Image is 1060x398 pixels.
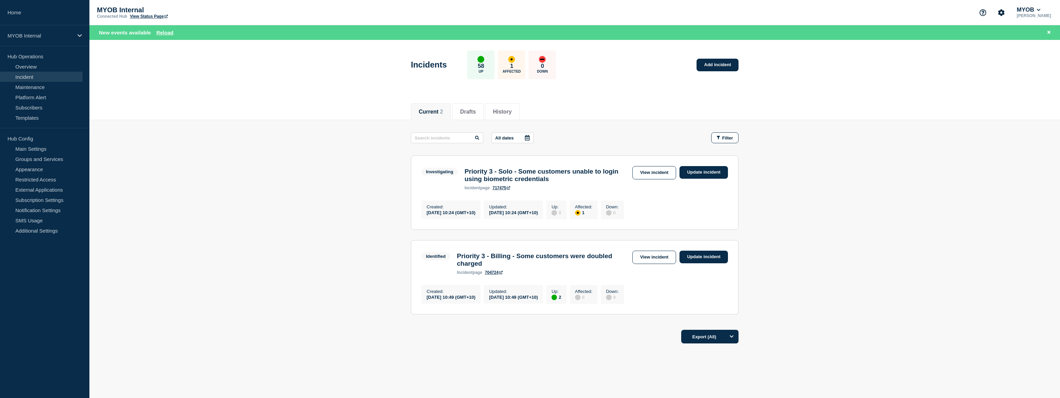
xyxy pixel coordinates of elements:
div: 0 [606,209,619,216]
button: Drafts [460,109,476,115]
div: disabled [552,210,557,216]
span: Filter [722,135,733,141]
span: New events available [99,30,151,35]
p: MYOB Internal [97,6,233,14]
h3: Priority 3 - Billing - Some customers were doubled charged [457,252,629,267]
p: Connected Hub [97,14,127,19]
button: Account settings [994,5,1008,20]
div: affected [575,210,581,216]
a: 704724 [485,270,503,275]
button: Filter [711,132,739,143]
div: up [477,56,484,63]
p: [PERSON_NAME] [1015,13,1052,18]
h3: Priority 3 - Solo - Some customers unable to login using biometric credentials [464,168,629,183]
p: 1 [510,63,513,70]
p: Down : [606,204,619,209]
p: Affected : [575,289,592,294]
p: Created : [427,204,475,209]
h1: Incidents [411,60,447,70]
input: Search incidents [411,132,483,143]
div: down [539,56,546,63]
a: Update incident [679,166,728,179]
button: MYOB [1015,6,1042,13]
div: 0 [575,294,592,300]
button: Current 2 [419,109,443,115]
button: Export (All) [681,330,739,343]
p: page [464,186,490,190]
p: Updated : [489,289,538,294]
p: MYOB Internal [8,33,73,39]
p: Affected [503,70,521,73]
button: Options [725,330,739,343]
div: [DATE] 10:24 (GMT+10) [489,209,538,215]
p: 58 [478,63,484,70]
span: incident [457,270,473,275]
p: All dates [495,135,514,141]
p: Affected : [575,204,592,209]
a: View incident [632,166,676,179]
a: 717475 [492,186,510,190]
p: Up : [552,289,561,294]
div: 0 [606,294,619,300]
p: Down [537,70,548,73]
button: All dates [491,132,534,143]
p: Created : [427,289,475,294]
button: Reload [156,30,173,35]
div: 1 [575,209,592,216]
a: Add incident [697,59,739,71]
div: [DATE] 10:24 (GMT+10) [427,209,475,215]
p: Up [478,70,483,73]
span: incident [464,186,480,190]
span: Investigating [421,168,458,176]
span: Identified [421,252,450,260]
p: Down : [606,289,619,294]
a: Update incident [679,251,728,263]
p: Updated : [489,204,538,209]
div: up [552,295,557,300]
div: [DATE] 10:49 (GMT+10) [427,294,475,300]
p: page [457,270,482,275]
div: [DATE] 10:49 (GMT+10) [489,294,538,300]
div: 0 [552,209,561,216]
button: History [493,109,512,115]
div: affected [508,56,515,63]
span: 2 [440,109,443,115]
button: Support [976,5,990,20]
p: Up : [552,204,561,209]
div: 2 [552,294,561,300]
p: 0 [541,63,544,70]
div: disabled [606,295,612,300]
a: View Status Page [130,14,168,19]
div: disabled [575,295,581,300]
a: View incident [632,251,676,264]
div: disabled [606,210,612,216]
